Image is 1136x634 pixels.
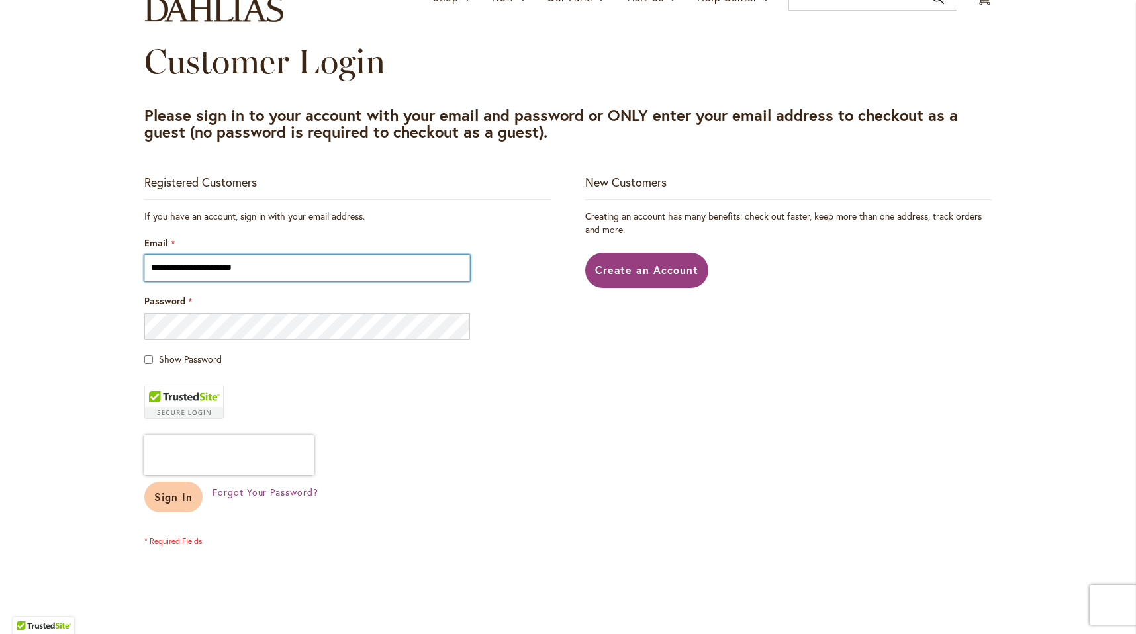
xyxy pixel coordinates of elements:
[213,486,318,499] a: Forgot Your Password?
[144,386,224,419] div: TrustedSite Certified
[144,210,551,223] div: If you have an account, sign in with your email address.
[159,353,222,365] span: Show Password
[144,294,185,307] span: Password
[144,236,168,249] span: Email
[144,174,257,190] strong: Registered Customers
[585,210,992,236] p: Creating an account has many benefits: check out faster, keep more than one address, track orders...
[585,253,709,288] a: Create an Account
[585,174,667,190] strong: New Customers
[10,587,47,624] iframe: Launch Accessibility Center
[144,40,385,82] span: Customer Login
[154,490,193,504] span: Sign In
[144,435,314,475] iframe: reCAPTCHA
[144,105,958,142] strong: Please sign in to your account with your email and password or ONLY enter your email address to c...
[595,263,699,277] span: Create an Account
[144,482,203,512] button: Sign In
